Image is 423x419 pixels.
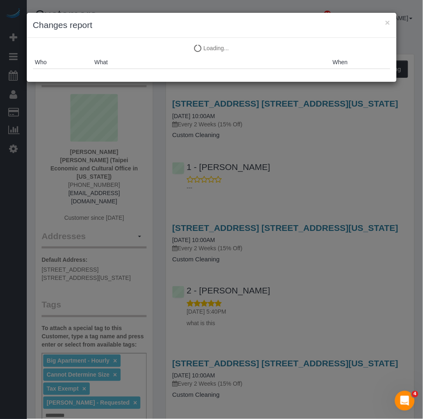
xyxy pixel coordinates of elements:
[331,56,390,69] th: When
[33,44,390,52] p: Loading...
[33,56,93,69] th: Who
[27,13,397,82] sui-modal: Changes report
[395,391,415,411] iframe: Intercom live chat
[92,56,331,69] th: What
[412,391,418,398] span: 4
[385,18,390,27] button: ×
[33,19,390,31] h3: Changes report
